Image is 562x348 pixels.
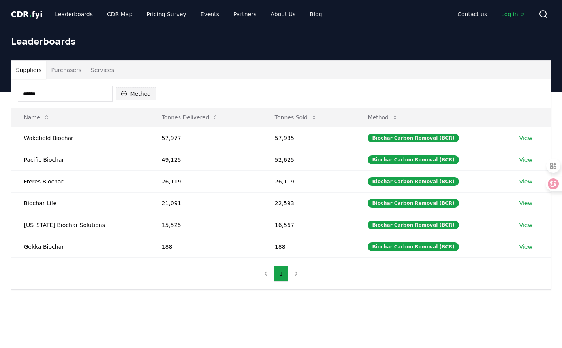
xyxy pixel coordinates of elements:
[194,7,226,21] a: Events
[116,87,156,100] button: Method
[11,9,43,19] span: CDR fyi
[11,127,149,149] td: Wakefield Biochar
[140,7,192,21] a: Pricing Survey
[368,155,459,164] div: Biochar Carbon Removal (BCR)
[11,35,551,47] h1: Leaderboards
[519,178,532,185] a: View
[49,7,99,21] a: Leaderboards
[519,134,532,142] a: View
[11,236,149,257] td: Gekka Biochar
[304,7,329,21] a: Blog
[11,214,149,236] td: [US_STATE] Biochar Solutions
[46,61,86,79] button: Purchasers
[368,199,459,208] div: Biochar Carbon Removal (BCR)
[368,177,459,186] div: Biochar Carbon Removal (BCR)
[451,7,532,21] nav: Main
[149,192,262,214] td: 21,091
[269,110,323,125] button: Tonnes Sold
[519,199,532,207] a: View
[149,236,262,257] td: 188
[519,156,532,164] a: View
[501,10,526,18] span: Log in
[11,170,149,192] td: Freres Biochar
[368,134,459,142] div: Biochar Carbon Removal (BCR)
[49,7,328,21] nav: Main
[262,236,355,257] td: 188
[262,192,355,214] td: 22,593
[149,170,262,192] td: 26,119
[156,110,225,125] button: Tonnes Delivered
[495,7,532,21] a: Log in
[519,243,532,251] a: View
[149,214,262,236] td: 15,525
[149,149,262,170] td: 49,125
[11,192,149,214] td: Biochar Life
[227,7,263,21] a: Partners
[264,7,302,21] a: About Us
[11,149,149,170] td: Pacific Biochar
[451,7,493,21] a: Contact us
[274,266,288,282] button: 1
[101,7,139,21] a: CDR Map
[86,61,119,79] button: Services
[262,170,355,192] td: 26,119
[11,61,47,79] button: Suppliers
[519,221,532,229] a: View
[149,127,262,149] td: 57,977
[29,9,32,19] span: .
[368,221,459,229] div: Biochar Carbon Removal (BCR)
[262,127,355,149] td: 57,985
[262,214,355,236] td: 16,567
[262,149,355,170] td: 52,625
[368,242,459,251] div: Biochar Carbon Removal (BCR)
[18,110,56,125] button: Name
[361,110,404,125] button: Method
[11,9,43,20] a: CDR.fyi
